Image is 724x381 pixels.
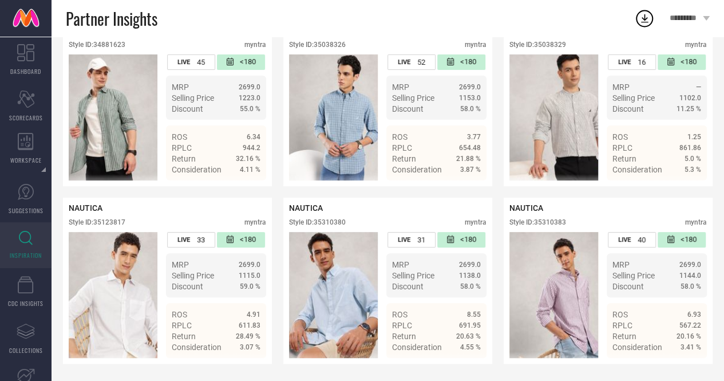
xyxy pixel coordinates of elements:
div: Number of days since the style was first listed on the platform [217,232,265,248]
span: 33 [197,235,205,244]
span: 20.63 % [456,332,481,340]
span: 611.83 [239,321,260,329]
span: 55.0 % [240,105,260,113]
span: Discount [172,282,203,291]
span: RPLC [172,143,192,152]
div: Number of days the style has been live on the platform [608,232,656,248]
div: myntra [465,41,486,49]
span: 6.93 [687,311,701,319]
span: 58.0 % [460,282,481,290]
span: Details [235,186,260,195]
span: RPLC [612,143,632,152]
span: <180 [460,57,476,67]
span: RPLC [172,321,192,330]
span: NAUTICA [69,203,102,213]
span: Details [455,363,481,372]
span: Selling Price [612,93,655,103]
img: Style preview image [509,54,598,180]
img: Style preview image [289,232,378,358]
span: Consideration [612,165,662,174]
span: NAUTICA [289,203,323,213]
span: 861.86 [679,144,701,152]
div: Number of days the style has been live on the platform [167,54,215,70]
div: Style ID: 34881623 [69,41,125,49]
span: <180 [681,235,697,245]
span: LIVE [618,236,631,243]
span: RPLC [392,321,412,330]
span: Partner Insights [66,7,157,30]
span: Return [172,154,196,163]
div: Number of days since the style was first listed on the platform [437,54,485,70]
div: Style ID: 35038329 [509,41,566,49]
span: Details [675,363,701,372]
span: 4.11 % [240,166,260,174]
span: 3.77 [467,133,481,141]
span: Return [612,154,636,163]
span: Details [455,186,481,195]
span: 52 [417,58,425,66]
span: 1.25 [687,133,701,141]
span: 3.07 % [240,343,260,351]
span: 3.41 % [681,343,701,351]
span: 5.0 % [685,155,701,163]
span: ROS [392,132,408,142]
span: 654.48 [459,144,481,152]
a: Details [223,186,260,195]
span: Selling Price [392,93,434,103]
div: Click to view image [289,232,378,358]
a: Details [444,363,481,372]
span: LIVE [177,58,190,66]
a: Details [664,186,701,195]
div: Number of days since the style was first listed on the platform [437,232,485,248]
div: Click to view image [69,232,157,358]
span: 3.87 % [460,166,481,174]
span: 20.16 % [676,332,701,340]
img: Style preview image [69,232,157,358]
span: 1102.0 [679,94,701,102]
span: Discount [612,282,644,291]
span: MRP [392,83,409,92]
span: Selling Price [172,271,214,280]
a: Details [444,186,481,195]
span: LIVE [398,236,410,243]
span: SUGGESTIONS [9,206,43,215]
span: 6.34 [247,133,260,141]
span: <180 [681,57,697,67]
div: Style ID: 35310383 [509,218,566,226]
span: RPLC [392,143,412,152]
span: 567.22 [679,321,701,329]
span: ROS [392,310,408,319]
span: SCORECARDS [9,113,43,122]
div: myntra [244,41,266,49]
span: 40 [638,235,646,244]
div: myntra [685,218,707,226]
span: 28.49 % [236,332,260,340]
img: Style preview image [289,54,378,180]
span: INSPIRATION [10,251,42,260]
div: Click to view image [509,54,598,180]
div: myntra [244,218,266,226]
div: myntra [465,218,486,226]
span: Return [172,332,196,341]
span: Selling Price [392,271,434,280]
span: Selling Price [172,93,214,103]
span: MRP [612,83,630,92]
span: 8.55 [467,311,481,319]
span: 45 [197,58,205,66]
div: myntra [685,41,707,49]
span: 2699.0 [459,261,481,269]
div: Number of days the style has been live on the platform [387,54,436,70]
div: Number of days since the style was first listed on the platform [658,232,706,248]
div: Style ID: 35310380 [289,218,346,226]
span: 21.88 % [456,155,481,163]
span: 1144.0 [679,272,701,280]
span: 11.25 % [676,105,701,113]
a: Details [664,363,701,372]
span: Consideration [612,343,662,352]
span: 2699.0 [459,83,481,91]
div: Number of days since the style was first listed on the platform [658,54,706,70]
span: ROS [172,310,187,319]
span: 58.0 % [681,282,701,290]
span: Discount [392,282,424,291]
span: Return [392,332,416,341]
